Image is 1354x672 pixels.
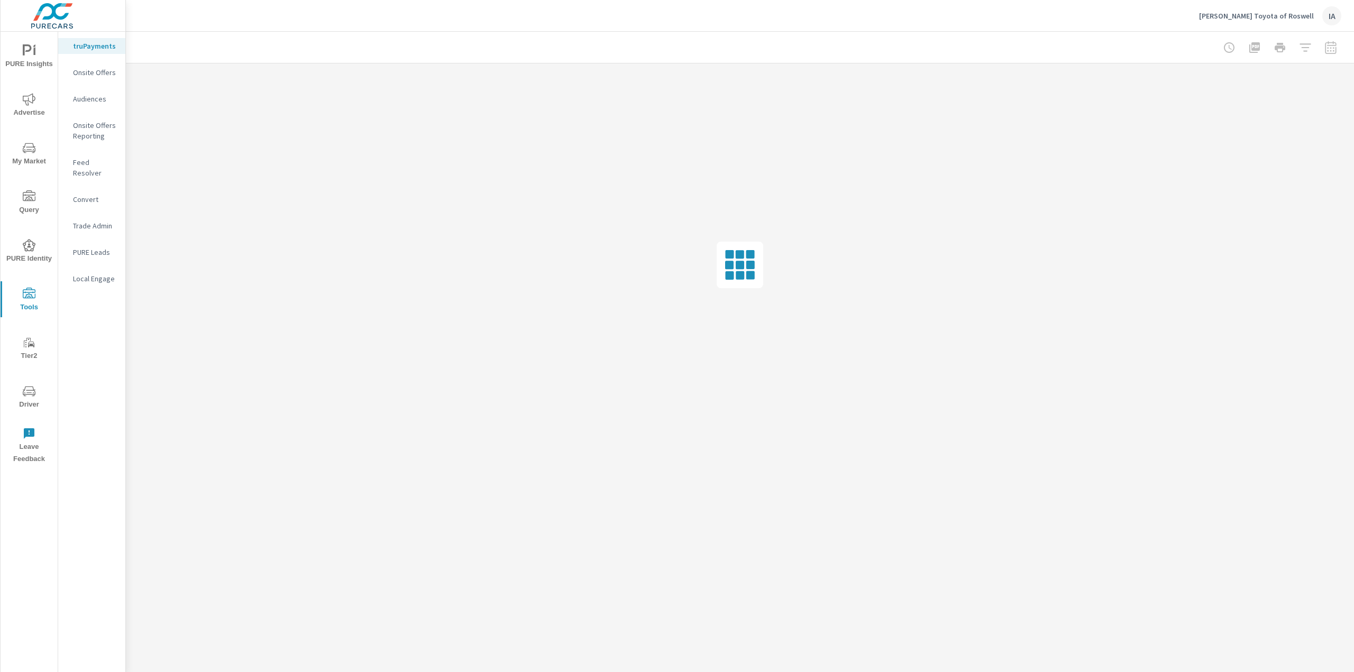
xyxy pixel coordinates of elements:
[73,41,117,51] p: truPayments
[58,65,125,80] div: Onsite Offers
[73,67,117,78] p: Onsite Offers
[1199,11,1314,21] p: [PERSON_NAME] Toyota of Roswell
[4,239,54,265] span: PURE Identity
[73,220,117,231] p: Trade Admin
[1322,6,1341,25] div: IA
[4,44,54,70] span: PURE Insights
[73,247,117,257] p: PURE Leads
[4,93,54,119] span: Advertise
[58,244,125,260] div: PURE Leads
[58,154,125,181] div: Feed Resolver
[73,194,117,205] p: Convert
[4,385,54,411] span: Driver
[1,32,58,470] div: nav menu
[73,94,117,104] p: Audiences
[4,190,54,216] span: Query
[73,120,117,141] p: Onsite Offers Reporting
[73,273,117,284] p: Local Engage
[4,336,54,362] span: Tier2
[4,427,54,465] span: Leave Feedback
[4,288,54,314] span: Tools
[58,271,125,287] div: Local Engage
[73,157,117,178] p: Feed Resolver
[58,38,125,54] div: truPayments
[58,218,125,234] div: Trade Admin
[58,91,125,107] div: Audiences
[4,142,54,168] span: My Market
[58,117,125,144] div: Onsite Offers Reporting
[58,191,125,207] div: Convert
